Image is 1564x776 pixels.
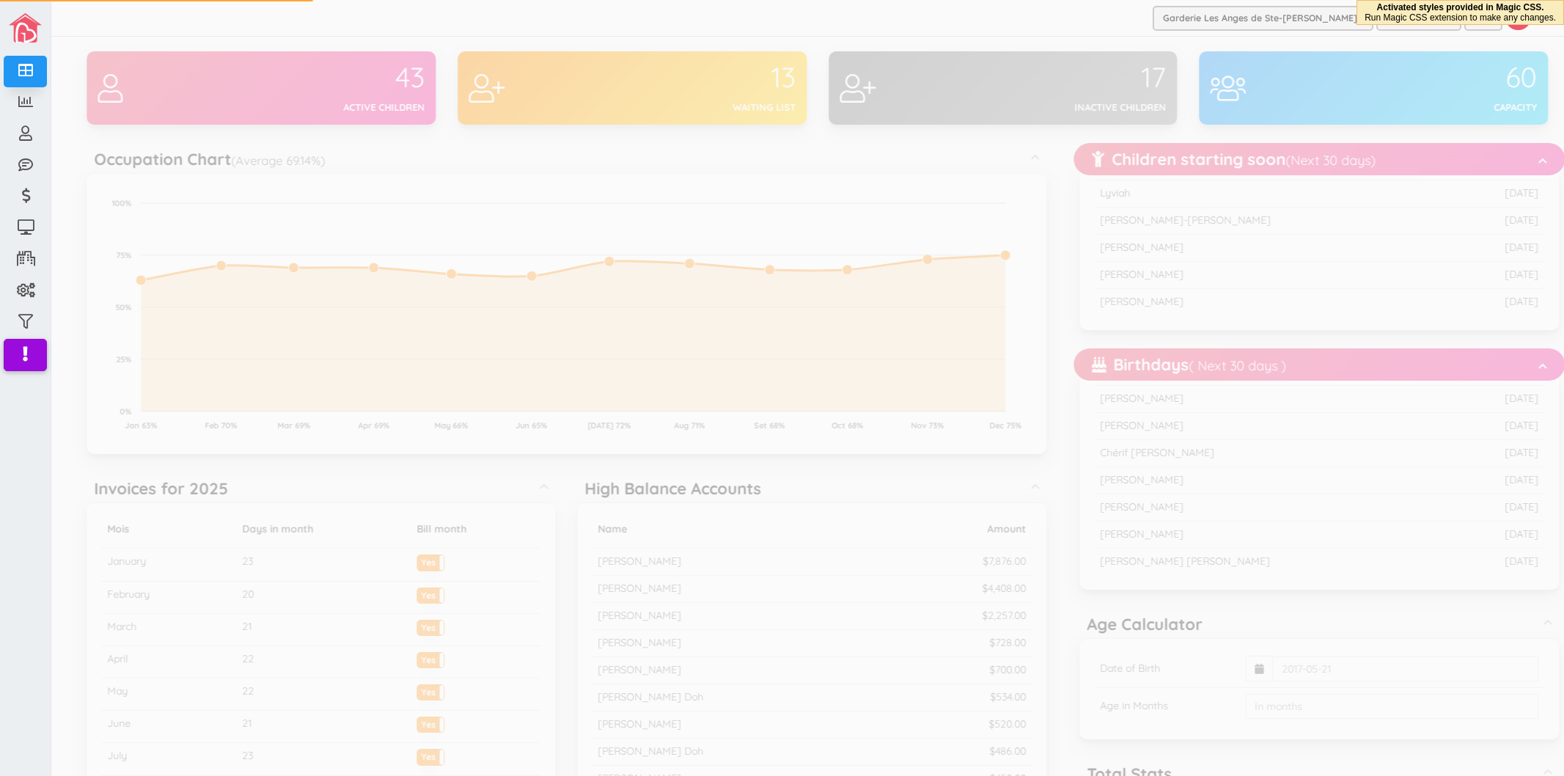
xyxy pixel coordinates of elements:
td: Lyviah [1084,180,1445,208]
td: [DATE] [1444,467,1535,494]
h5: High Balance Accounts [575,480,752,497]
td: May [92,678,227,711]
div: 60 [1364,62,1527,93]
div: Activated styles provided in Magic CSS. [1365,2,1556,23]
td: July [92,743,227,775]
td: 21 [227,711,401,743]
tspan: 100% [102,198,122,208]
small: [PERSON_NAME] [588,717,672,731]
small: [PERSON_NAME] [588,609,672,622]
td: January [92,549,227,581]
td: Chérif [PERSON_NAME] [1084,440,1444,467]
td: Date of Birth [1084,650,1230,688]
h5: Mois [98,524,221,535]
small: [PERSON_NAME] [588,582,672,595]
tspan: Nov 73% [901,420,934,431]
small: $486.00 [980,744,1016,758]
td: [PERSON_NAME]-[PERSON_NAME] [1084,208,1445,235]
div: 17 [993,62,1156,93]
td: [PERSON_NAME] [PERSON_NAME] [1084,549,1444,575]
tspan: [DATE] 72% [578,420,621,431]
small: [PERSON_NAME] Doh [588,744,694,758]
td: [DATE] [1444,549,1535,575]
small: $728.00 [980,636,1016,649]
small: $534.00 [980,690,1016,703]
td: 23 [227,549,401,581]
td: [DATE] [1445,262,1535,289]
h5: Children starting soon [1082,150,1366,168]
label: Yes [408,750,434,761]
tspan: Apr 69% [348,420,380,431]
input: In months [1236,694,1529,719]
small: $7,876.00 [973,554,1016,568]
img: image [9,13,42,43]
td: [DATE] [1444,494,1535,521]
tspan: 50% [106,302,122,312]
h5: Age Calculator [1077,615,1193,633]
td: [PERSON_NAME] [1084,494,1444,521]
tspan: Set 68% [744,420,775,431]
h5: Occupation Chart [84,150,315,168]
h5: Amount [886,524,1016,535]
td: 21 [227,613,401,645]
label: Yes [408,717,434,728]
h5: Bill month [407,524,525,535]
small: [PERSON_NAME] [588,554,672,568]
small: $4,408.00 [972,582,1016,595]
td: [PERSON_NAME] [1084,467,1444,494]
label: Yes [408,653,434,664]
small: [PERSON_NAME] [588,663,672,676]
small: (Next 30 days) [1276,152,1366,169]
td: Age in Months [1084,688,1230,725]
tspan: Feb 70% [195,420,227,431]
h5: Name [588,524,874,535]
tspan: 0% [110,406,122,417]
td: [PERSON_NAME] [1084,235,1445,262]
td: 22 [227,678,401,711]
td: [DATE] [1444,386,1535,413]
label: Yes [408,621,434,632]
tspan: 25% [106,354,122,365]
div: Waiting list [623,100,786,114]
td: [DATE] [1445,180,1535,208]
h5: Birthdays [1082,356,1277,373]
td: [PERSON_NAME] [1084,289,1445,315]
tspan: May 66% [425,420,458,431]
small: [PERSON_NAME] Doh [588,690,694,703]
td: [PERSON_NAME] [1084,262,1445,289]
small: ( Next 30 days ) [1179,357,1277,374]
div: Active children [252,100,415,114]
h5: Invoices for 2025 [84,480,219,497]
div: Inactive children [993,100,1156,114]
tspan: Dec 75% [980,420,1012,431]
div: Capacity [1364,100,1527,114]
div: 13 [623,62,786,93]
small: $700.00 [980,663,1016,676]
td: [DATE] [1444,440,1535,467]
iframe: chat widget [1502,717,1549,761]
tspan: Jan 63% [115,420,147,431]
td: June [92,711,227,743]
div: 43 [252,62,415,93]
td: February [92,581,227,613]
td: [DATE] [1444,413,1535,440]
tspan: Aug 71% [664,420,695,431]
h5: Days in month [232,524,395,535]
td: 22 [227,645,401,678]
td: [DATE] [1445,208,1535,235]
td: 23 [227,743,401,775]
tspan: Jun 65% [506,420,537,431]
td: March [92,613,227,645]
tspan: Oct 68% [822,420,853,431]
label: Yes [408,588,434,599]
small: $520.00 [979,717,1016,731]
td: [DATE] [1445,289,1535,315]
span: Run Magic CSS extension to make any changes. [1365,12,1556,23]
input: 2017-05-21 [1263,656,1529,681]
label: Yes [408,685,434,696]
td: April [92,645,227,678]
small: [PERSON_NAME] [588,636,672,649]
small: $2,257.00 [972,609,1016,622]
td: [PERSON_NAME] [1084,413,1444,440]
td: [PERSON_NAME] [1084,521,1444,549]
